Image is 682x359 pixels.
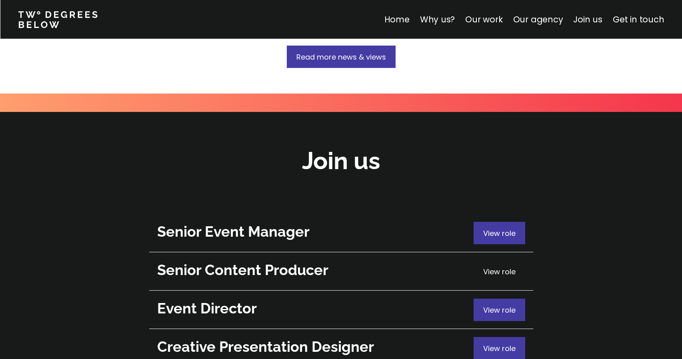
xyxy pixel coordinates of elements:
[149,214,533,252] a: Senior Event ManagerView role
[157,299,470,318] h2: Event Director
[149,252,533,291] a: Senior Content ProducerView role
[384,14,409,25] a: Home
[296,52,386,62] span: Read more news & views
[90,46,592,68] a: Read more news & views
[157,260,470,280] h2: Senior Content Producer
[613,14,664,25] a: Get in touch
[157,222,470,241] h2: Senior Event Manager
[483,228,516,238] span: View role
[157,337,470,357] h2: Creative Presentation Designer
[513,14,563,25] a: Our agency
[483,343,516,353] span: View role
[465,14,502,25] a: Our work
[573,14,602,25] a: Join us
[483,267,516,277] span: View role
[149,291,533,329] a: Event DirectorView role
[420,14,455,25] a: Why us?
[483,305,516,315] span: View role
[302,145,380,177] h2: Join us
